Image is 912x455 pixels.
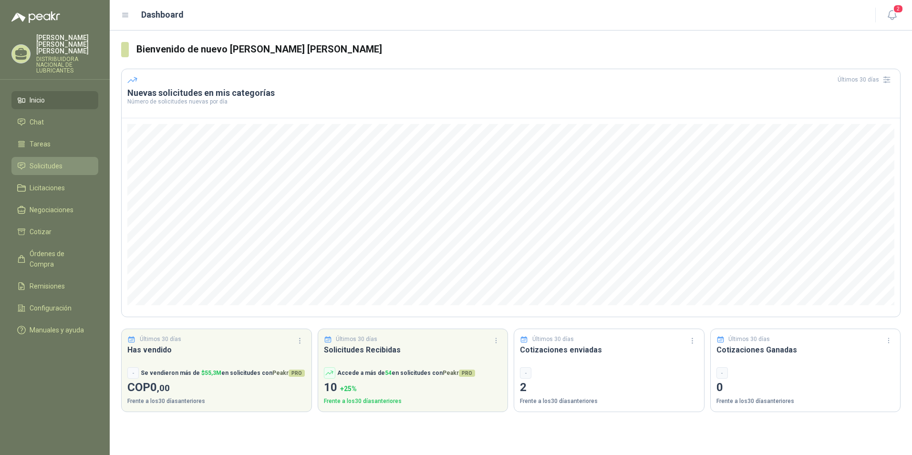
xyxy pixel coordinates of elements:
[11,245,98,273] a: Órdenes de Compra
[30,325,84,335] span: Manuales y ayuda
[520,367,531,379] div: -
[157,383,170,393] span: ,00
[36,56,98,73] p: DISTRIBUIDORA NACIONAL DE LUBRICANTES
[520,379,698,397] p: 2
[11,321,98,339] a: Manuales y ayuda
[11,135,98,153] a: Tareas
[324,379,502,397] p: 10
[150,381,170,394] span: 0
[127,397,306,406] p: Frente a los 30 días anteriores
[443,370,475,376] span: Peakr
[520,397,698,406] p: Frente a los 30 días anteriores
[385,370,392,376] span: 54
[127,379,306,397] p: COP
[127,87,894,99] h3: Nuevas solicitudes en mis categorías
[30,183,65,193] span: Licitaciones
[30,248,89,269] span: Órdenes de Compra
[520,344,698,356] h3: Cotizaciones enviadas
[11,11,60,23] img: Logo peakr
[532,335,574,344] p: Últimos 30 días
[459,370,475,377] span: PRO
[201,370,221,376] span: $ 55,3M
[716,397,895,406] p: Frente a los 30 días anteriores
[30,95,45,105] span: Inicio
[11,91,98,109] a: Inicio
[11,113,98,131] a: Chat
[337,369,475,378] p: Accede a más de en solicitudes con
[324,344,502,356] h3: Solicitudes Recibidas
[127,367,139,379] div: -
[716,367,728,379] div: -
[893,4,903,13] span: 2
[141,8,184,21] h1: Dashboard
[140,335,181,344] p: Últimos 30 días
[340,385,357,393] span: + 25 %
[30,139,51,149] span: Tareas
[728,335,770,344] p: Últimos 30 días
[30,303,72,313] span: Configuración
[883,7,901,24] button: 2
[11,223,98,241] a: Cotizar
[30,117,44,127] span: Chat
[141,369,305,378] p: Se vendieron más de en solicitudes con
[11,179,98,197] a: Licitaciones
[11,201,98,219] a: Negociaciones
[127,344,306,356] h3: Has vendido
[289,370,305,377] span: PRO
[838,72,894,87] div: Últimos 30 días
[11,157,98,175] a: Solicitudes
[716,379,895,397] p: 0
[30,227,52,237] span: Cotizar
[30,205,73,215] span: Negociaciones
[11,299,98,317] a: Configuración
[127,99,894,104] p: Número de solicitudes nuevas por día
[716,344,895,356] h3: Cotizaciones Ganadas
[36,34,98,54] p: [PERSON_NAME] [PERSON_NAME] [PERSON_NAME]
[30,281,65,291] span: Remisiones
[336,335,377,344] p: Últimos 30 días
[272,370,305,376] span: Peakr
[324,397,502,406] p: Frente a los 30 días anteriores
[136,42,901,57] h3: Bienvenido de nuevo [PERSON_NAME] [PERSON_NAME]
[11,277,98,295] a: Remisiones
[30,161,62,171] span: Solicitudes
